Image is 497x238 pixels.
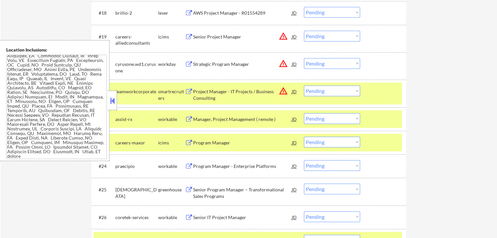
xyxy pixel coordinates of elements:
div: assist-rx [115,116,158,123]
div: lever [158,10,185,16]
div: JD [291,58,298,70]
div: Program Manager - Enterprise Platforms [193,163,292,170]
div: #19 [99,34,110,40]
div: Location Inclusions: [6,47,107,53]
div: teamworkcorporate [115,88,158,95]
div: #25 [99,186,110,193]
div: Strategic Program Manager [193,61,292,67]
div: icims [158,140,185,146]
div: cyrusone.wd1.cyrusone [115,61,158,74]
div: Senior IT Project Manager [193,214,292,221]
div: [DEMOGRAPHIC_DATA] [115,186,158,199]
div: praecipio [115,163,158,170]
button: warning_amber [279,32,288,41]
div: Project Manager - IT Projects / Business Consulting [193,88,292,101]
div: workday [158,61,185,67]
button: warning_amber [279,59,288,68]
div: smartrecruiters [158,88,185,101]
div: careers-maxor [115,140,158,146]
div: JD [291,7,298,19]
div: JD [291,160,298,172]
button: warning_amber [279,86,288,96]
div: icims [158,34,185,40]
div: brillio-2 [115,10,158,16]
div: workable [158,116,185,123]
div: JD [291,184,298,195]
div: #18 [99,10,110,16]
div: Senior Program Manager – Transformational Sales Programs [193,186,292,199]
div: #24 [99,163,110,170]
div: JD [291,31,298,42]
div: JD [291,85,298,97]
div: coretek-services [115,214,158,221]
div: workable [158,163,185,170]
div: careers-alliedconsultants [115,34,158,46]
div: Program Manager [193,140,292,146]
div: greenhouse [158,186,185,193]
div: JD [291,113,298,125]
div: Manager, Project Management ( remote ) [193,116,292,123]
div: JD [291,211,298,223]
div: #26 [99,214,110,221]
div: Senior Project Manager [193,34,292,40]
div: JD [291,137,298,148]
div: AWS Project Manager - R01554289 [193,10,292,16]
div: workable [158,214,185,221]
